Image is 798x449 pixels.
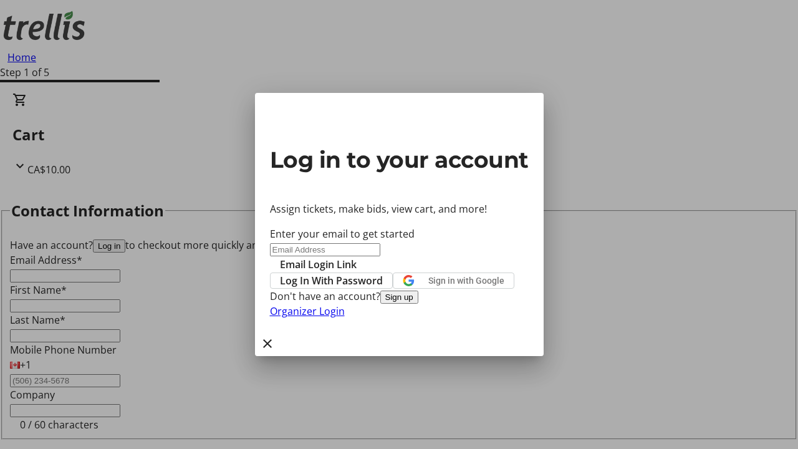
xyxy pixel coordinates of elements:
button: Email Login Link [270,257,367,272]
input: Email Address [270,243,380,256]
button: Log In With Password [270,273,393,289]
span: Email Login Link [280,257,357,272]
button: Close [255,331,280,356]
span: Log In With Password [280,273,383,288]
a: Organizer Login [270,304,345,318]
label: Enter your email to get started [270,227,415,241]
span: Sign in with Google [428,276,504,286]
button: Sign up [380,291,418,304]
div: Don't have an account? [270,289,529,304]
button: Sign in with Google [393,273,514,289]
p: Assign tickets, make bids, view cart, and more! [270,201,529,216]
h2: Log in to your account [270,143,529,176]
